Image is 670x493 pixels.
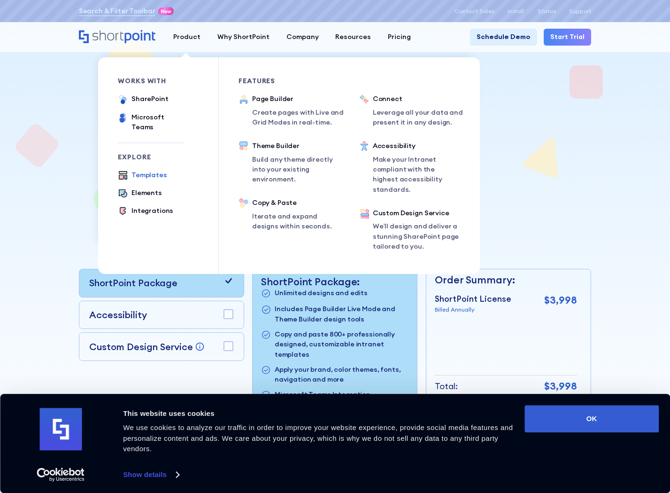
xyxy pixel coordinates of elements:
[118,154,185,160] div: Explore
[275,288,368,299] p: Unlimited designs and edits
[252,198,339,208] div: Copy & Paste
[435,305,511,314] p: Billed Annually
[252,108,346,128] p: Create pages with Live and Grid Modes in real-time.
[286,32,319,42] div: Company
[131,94,169,104] div: SharePoint
[239,78,339,84] div: Features
[435,380,458,393] p: Total:
[373,221,460,251] p: We’ll design and deliver a stunning SharePoint page tailored to you.
[252,155,339,185] p: Build any theme directly into your existing environment.
[508,8,524,15] a: Install
[173,32,200,42] div: Product
[379,29,419,46] a: Pricing
[454,8,494,15] a: Contact Sales
[275,304,409,324] p: Includes Page Builder Live Mode and Theme Builder design tools
[261,276,408,288] p: ShortPoint Package:
[239,198,339,231] a: Copy & PasteIterate and expand designs within seconds.
[239,141,339,185] a: Theme BuilderBuild any theme directly into your existing environment.
[359,94,467,127] a: ConnectLeverage all your data and present it in any design.
[118,94,168,106] a: SharePoint
[79,30,157,45] a: Home
[89,308,147,322] p: Accessibility
[131,112,185,133] div: Microsoft Teams
[275,390,370,401] p: Microsoft Teams Integration
[278,29,327,46] a: Company
[373,155,460,195] p: Make your Intranet compliant with the highest accessibility standards.
[89,341,193,352] p: Custom Design Service
[470,29,537,46] a: Schedule Demo
[118,112,185,133] a: Microsoft Teams
[435,293,511,305] p: ShortPoint License
[131,188,162,198] div: Elements
[118,170,167,181] a: Templates
[239,94,346,127] a: Page BuilderCreate pages with Live and Grid Modes in real-time.
[252,94,346,104] div: Page Builder
[252,211,339,232] p: Iterate and expand designs within seconds.
[327,29,379,46] a: Resources
[131,206,173,216] div: Integrations
[359,141,460,195] a: AccessibilityMake your Intranet compliant with the highest accessibility standards.
[373,141,460,151] div: Accessibility
[118,188,162,199] a: Elements
[569,8,591,15] a: Support
[209,29,278,46] a: Why ShortPoint
[373,108,467,128] p: Leverage all your data and present it in any design.
[123,423,513,453] span: We use cookies to analyze our traffic in order to improve your website experience, provide social...
[123,468,178,482] a: Show details
[335,32,371,42] div: Resources
[118,78,185,84] div: works with
[20,468,102,482] a: Usercentrics Cookiebot - opens in a new window
[373,208,460,218] div: Custom Design Service
[544,293,577,308] p: $3,998
[388,32,411,42] div: Pricing
[373,94,467,104] div: Connect
[544,29,592,46] a: Start Trial
[359,208,460,254] a: Custom Design ServiceWe’ll design and deliver a stunning SharePoint page tailored to you.
[165,29,209,46] a: Product
[544,379,577,394] p: $3,998
[501,384,670,493] iframe: Chat Widget
[123,408,514,419] div: This website uses cookies
[435,273,577,288] p: Order Summary:
[275,365,409,385] p: Apply your brand, color themes, fonts, navigation and more
[79,6,155,16] a: Search & Filter Toolbar
[89,276,177,290] p: ShortPoint Package
[131,170,167,180] div: Templates
[252,141,339,151] div: Theme Builder
[217,32,270,42] div: Why ShortPoint
[524,405,659,432] button: OK
[275,329,409,360] p: Copy and paste 800+ professionally designed, customizable intranet templates
[39,408,82,451] img: logo
[538,8,556,15] a: Status
[118,206,173,217] a: Integrations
